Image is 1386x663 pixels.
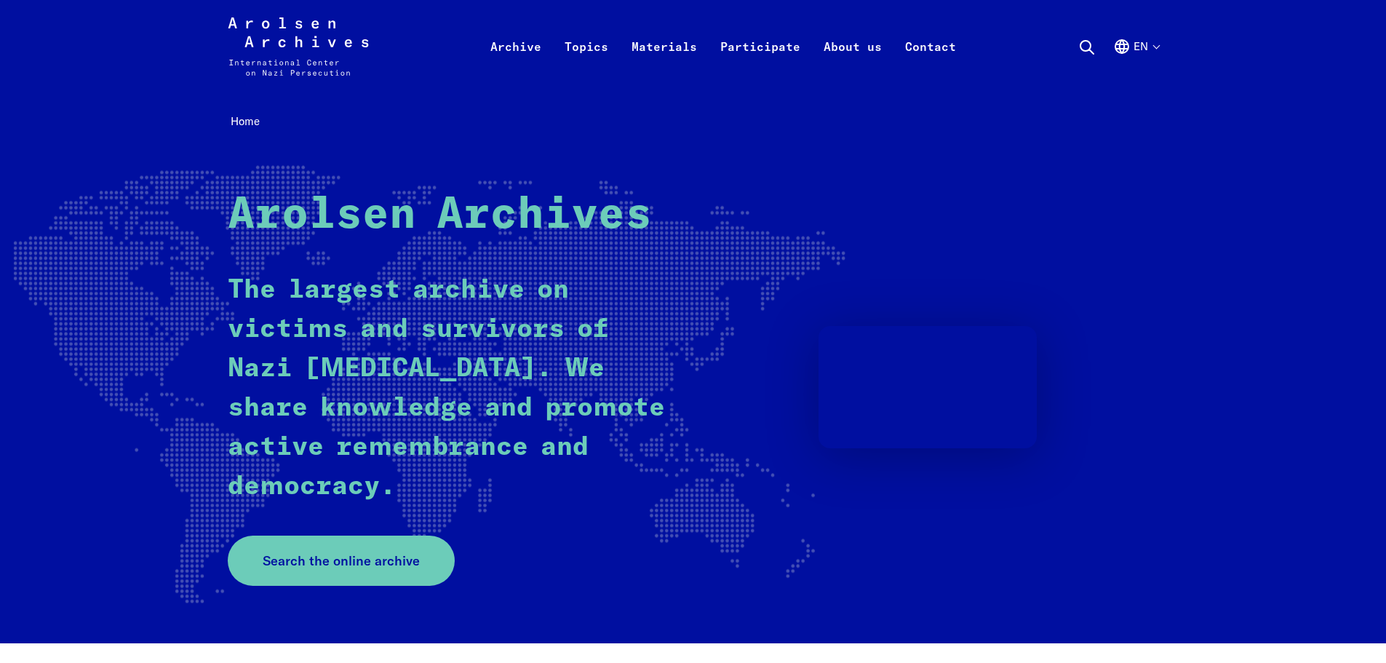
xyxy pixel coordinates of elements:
span: Home [231,114,260,128]
a: About us [812,35,893,93]
button: English, language selection [1113,38,1159,90]
a: Search the online archive [228,536,455,586]
span: Search the online archive [263,551,420,571]
nav: Primary [479,17,968,76]
a: Archive [479,35,553,93]
strong: Arolsen Archives [228,194,652,237]
nav: Breadcrumb [228,111,1159,133]
a: Topics [553,35,620,93]
p: The largest archive on victims and survivors of Nazi [MEDICAL_DATA]. We share knowledge and promo... [228,271,668,507]
a: Contact [893,35,968,93]
a: Participate [709,35,812,93]
a: Materials [620,35,709,93]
